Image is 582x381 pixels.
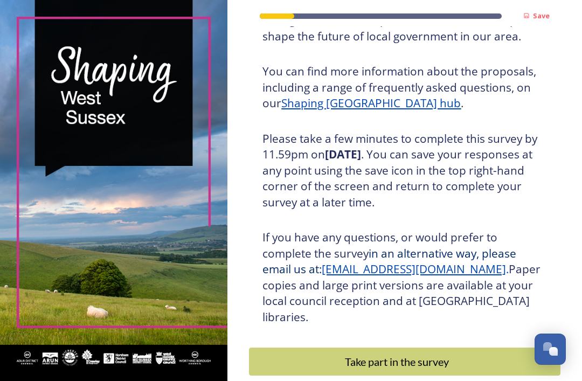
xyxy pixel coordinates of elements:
span: . [506,261,509,276]
div: Take part in the survey [255,354,539,370]
button: Continue [249,348,560,376]
span: in an alternative way, please email us at: [262,246,519,277]
h3: You can find more information about the proposals, including a range of frequently asked question... [262,64,547,112]
h3: Please take a few minutes to complete this survey by 11.59pm on . You can save your responses at ... [262,131,547,211]
strong: [DATE] [325,147,361,162]
button: Open Chat [535,334,566,365]
h3: If you have any questions, or would prefer to complete the survey Paper copies and large print ve... [262,230,547,325]
a: Shaping [GEOGRAPHIC_DATA] hub [281,95,461,110]
a: [EMAIL_ADDRESS][DOMAIN_NAME] [322,261,506,276]
strong: Save [533,11,550,20]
